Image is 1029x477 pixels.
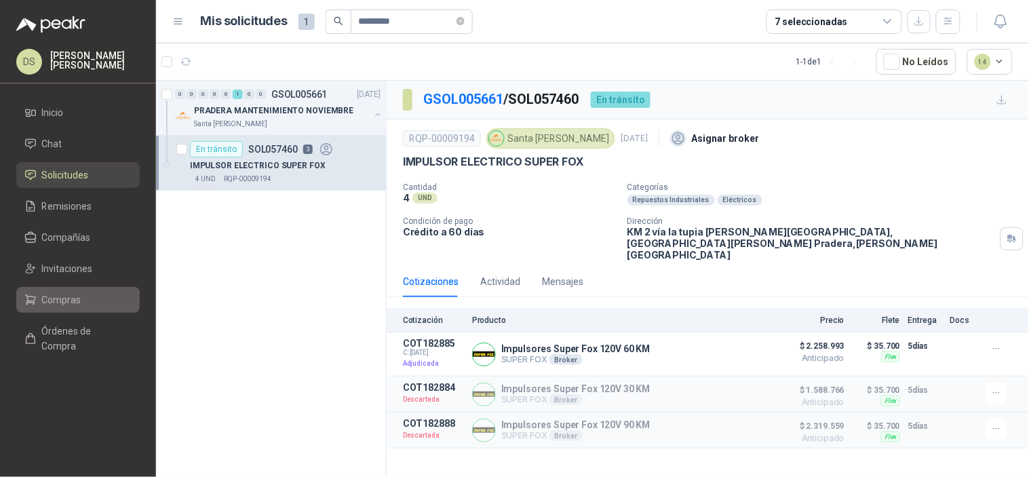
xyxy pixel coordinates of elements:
[256,90,266,99] div: 0
[403,155,584,169] p: IMPULSOR ELECTRICO SUPER FOX
[412,193,438,204] div: UND
[221,90,231,99] div: 0
[775,14,848,29] div: 7 seleccionadas
[881,396,900,406] div: Flex
[489,131,504,146] img: Company Logo
[194,104,353,117] p: PRADERA MANTENIMIENTO NOVIEMBRE
[501,419,651,430] p: Impulsores Super Fox 120V 90 KM
[777,434,844,442] span: Anticipado
[403,429,464,442] p: Descartada
[627,183,1024,192] p: Categorías
[403,316,464,325] p: Cotización
[16,49,42,75] div: DS
[542,274,583,289] div: Mensajes
[224,174,271,185] p: RQP-00009194
[777,418,844,434] span: $ 2.319.559
[403,418,464,429] p: COT182888
[627,195,715,206] div: Repuestos Industriales
[403,192,410,204] p: 4
[42,105,64,120] span: Inicio
[403,130,481,147] div: RQP-00009194
[853,338,900,354] p: $ 35.700
[248,145,298,154] p: SOL057460
[271,90,328,99] p: GSOL005661
[233,90,243,99] div: 1
[950,316,977,325] p: Docs
[853,316,900,325] p: Flete
[777,398,844,406] span: Anticipado
[403,357,464,370] p: Adjudicada
[549,394,583,405] div: Broker
[853,382,900,398] p: $ 35.700
[627,216,995,226] p: Dirección
[403,274,459,289] div: Cotizaciones
[796,51,866,73] div: 1 - 1 de 1
[244,90,254,99] div: 0
[334,16,343,26] span: search
[42,292,81,307] span: Compras
[42,261,93,276] span: Invitaciones
[501,383,651,394] p: Impulsores Super Fox 120V 30 KM
[198,90,208,99] div: 0
[501,343,651,354] p: Impulsores Super Fox 120V 60 KM
[501,394,651,405] p: SUPER FOX
[908,382,942,398] p: 5 días
[423,91,503,107] a: GSOL005661
[190,159,326,172] p: IMPULSOR ELECTRICO SUPER FOX
[42,324,127,354] span: Órdenes de Compra
[156,136,386,191] a: En tránsitoSOL0574603IMPULSOR ELECTRICO SUPER FOX4 UNDRQP-00009194
[549,430,583,441] div: Broker
[457,17,465,25] span: close-circle
[403,226,617,237] p: Crédito a 60 días
[16,318,140,359] a: Órdenes de Compra
[403,393,464,406] p: Descartada
[501,430,651,441] p: SUPER FOX
[627,226,995,261] p: KM 2 vía la tupia [PERSON_NAME][GEOGRAPHIC_DATA], [GEOGRAPHIC_DATA][PERSON_NAME] Pradera , [PERSO...
[42,168,89,183] span: Solicitudes
[853,418,900,434] p: $ 35.700
[190,174,221,185] div: 4 UND
[42,230,91,245] span: Compañías
[549,354,583,365] div: Broker
[403,338,464,349] p: COT182885
[777,338,844,354] span: $ 2.258.993
[16,225,140,250] a: Compañías
[42,199,92,214] span: Remisiones
[190,141,243,157] div: En tránsito
[403,382,464,393] p: COT182884
[908,316,942,325] p: Entrega
[175,108,191,124] img: Company Logo
[16,287,140,313] a: Compras
[201,12,288,31] h1: Mis solicitudes
[16,162,140,188] a: Solicitudes
[16,193,140,219] a: Remisiones
[16,256,140,282] a: Invitaciones
[42,136,62,151] span: Chat
[16,16,85,33] img: Logo peakr
[298,14,315,30] span: 1
[16,131,140,157] a: Chat
[473,343,495,366] img: Company Logo
[718,195,762,206] div: Eléctricos
[457,15,465,28] span: close-circle
[473,419,495,442] img: Company Logo
[423,89,580,110] p: / SOL057460
[621,132,648,145] p: [DATE]
[777,354,844,362] span: Anticipado
[777,316,844,325] p: Precio
[403,183,617,192] p: Cantidad
[777,382,844,398] span: $ 1.588.766
[473,383,495,406] img: Company Logo
[210,90,220,99] div: 0
[501,354,651,365] p: SUPER FOX
[472,316,769,325] p: Producto
[357,88,381,101] p: [DATE]
[50,51,140,70] p: [PERSON_NAME] [PERSON_NAME]
[187,90,197,99] div: 0
[303,145,313,154] p: 3
[881,432,900,442] div: Flex
[591,92,651,108] div: En tránsito
[486,128,615,149] div: Santa [PERSON_NAME]
[908,338,942,354] p: 5 días
[908,418,942,434] p: 5 días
